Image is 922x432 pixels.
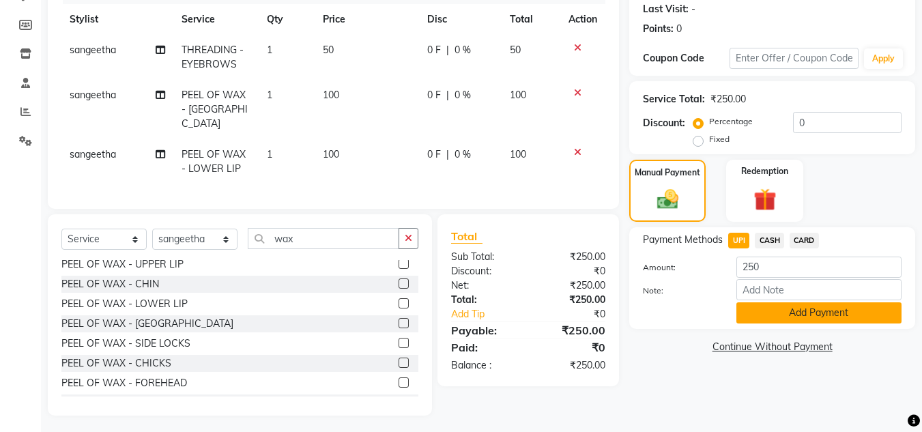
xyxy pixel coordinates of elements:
div: Total: [441,293,528,307]
div: Points: [643,22,674,36]
div: ₹250.00 [710,92,746,106]
th: Disc [419,4,502,35]
div: ₹250.00 [528,322,616,339]
div: PEEL OF WAX - CHIN [61,277,159,291]
div: Coupon Code [643,51,729,66]
span: | [446,43,449,57]
span: 100 [323,89,339,101]
span: 0 % [455,88,471,102]
span: UPI [728,233,749,248]
span: 1 [267,44,272,56]
span: 1 [267,148,272,160]
img: _gift.svg [747,186,783,214]
label: Manual Payment [635,167,700,179]
div: ₹0 [543,307,616,321]
span: 0 % [455,43,471,57]
div: PEEL OF WAX - FULL FACE [61,396,185,410]
input: Amount [736,257,902,278]
div: PEEL OF WAX - LOWER LIP [61,297,188,311]
div: ₹250.00 [528,358,616,373]
span: PEEL OF WAX - [GEOGRAPHIC_DATA] [182,89,248,130]
div: PEEL OF WAX - [GEOGRAPHIC_DATA] [61,317,233,331]
th: Action [560,4,605,35]
a: Add Tip [441,307,543,321]
div: ₹250.00 [528,278,616,293]
div: PEEL OF WAX - CHICKS [61,356,171,371]
img: _cash.svg [650,187,685,212]
div: Discount: [643,116,685,130]
span: 100 [323,148,339,160]
span: 1 [267,89,272,101]
span: 50 [510,44,521,56]
div: PEEL OF WAX - SIDE LOCKS [61,336,190,351]
div: PEEL OF WAX - FOREHEAD [61,376,187,390]
span: 100 [510,148,526,160]
div: ₹0 [528,264,616,278]
div: Service Total: [643,92,705,106]
div: Balance : [441,358,528,373]
input: Search or Scan [248,228,399,249]
button: Apply [864,48,903,69]
span: 0 F [427,43,441,57]
span: | [446,88,449,102]
span: CASH [755,233,784,248]
div: Sub Total: [441,250,528,264]
label: Note: [633,285,725,297]
span: Payment Methods [643,233,723,247]
span: CARD [790,233,819,248]
span: 0 F [427,88,441,102]
th: Qty [259,4,315,35]
button: Add Payment [736,302,902,323]
th: Stylist [61,4,173,35]
span: 50 [323,44,334,56]
div: Net: [441,278,528,293]
div: - [691,2,695,16]
div: ₹250.00 [528,293,616,307]
span: sangeetha [70,148,116,160]
span: Total [451,229,482,244]
div: PEEL OF WAX - UPPER LIP [61,257,184,272]
span: sangeetha [70,44,116,56]
span: THREADING - EYEBROWS [182,44,244,70]
input: Add Note [736,279,902,300]
label: Percentage [709,115,753,128]
div: Discount: [441,264,528,278]
span: PEEL OF WAX - LOWER LIP [182,148,246,175]
th: Price [315,4,419,35]
div: Last Visit: [643,2,689,16]
div: ₹0 [528,339,616,356]
span: 0 F [427,147,441,162]
div: Paid: [441,339,528,356]
span: 100 [510,89,526,101]
th: Service [173,4,258,35]
span: 0 % [455,147,471,162]
th: Total [502,4,560,35]
input: Enter Offer / Coupon Code [730,48,859,69]
div: 0 [676,22,682,36]
label: Fixed [709,133,730,145]
span: | [446,147,449,162]
span: sangeetha [70,89,116,101]
div: Payable: [441,322,528,339]
label: Amount: [633,261,725,274]
label: Redemption [741,165,788,177]
a: Continue Without Payment [632,340,912,354]
div: ₹250.00 [528,250,616,264]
